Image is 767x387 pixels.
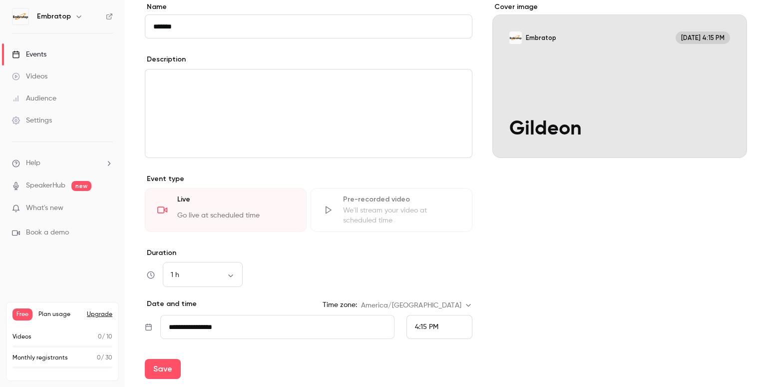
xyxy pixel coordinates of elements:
[492,2,747,158] section: Cover image
[323,300,357,310] label: Time zone:
[415,323,438,330] span: 4:15 PM
[12,158,113,168] li: help-dropdown-opener
[177,210,294,225] div: Go live at scheduled time
[12,49,46,59] div: Events
[361,300,472,310] div: America/[GEOGRAPHIC_DATA]
[26,203,63,213] span: What's new
[145,54,186,64] label: Description
[12,93,56,103] div: Audience
[406,315,472,339] div: From
[145,2,472,12] label: Name
[145,248,472,258] label: Duration
[97,353,112,362] p: / 30
[145,174,472,184] p: Event type
[97,355,101,361] span: 0
[343,194,460,204] div: Pre-recorded video
[98,332,112,341] p: / 10
[145,359,181,379] button: Save
[71,181,91,191] span: new
[12,71,47,81] div: Videos
[343,205,460,225] div: We'll stream your video at scheduled time
[145,69,472,157] div: editor
[145,188,307,232] div: LiveGo live at scheduled time
[12,308,32,320] span: Free
[26,180,65,191] a: SpeakerHub
[311,188,472,232] div: Pre-recorded videoWe'll stream your video at scheduled time
[145,69,472,158] section: description
[87,310,112,318] button: Upgrade
[38,310,81,318] span: Plan usage
[37,11,71,21] h6: Embratop
[12,8,28,24] img: Embratop
[26,158,40,168] span: Help
[12,332,31,341] p: Videos
[163,270,243,280] div: 1 h
[12,115,52,125] div: Settings
[12,353,68,362] p: Monthly registrants
[98,334,102,340] span: 0
[492,2,747,12] label: Cover image
[101,204,113,213] iframe: Noticeable Trigger
[177,194,294,209] div: Live
[145,299,197,309] p: Date and time
[26,227,69,238] span: Book a demo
